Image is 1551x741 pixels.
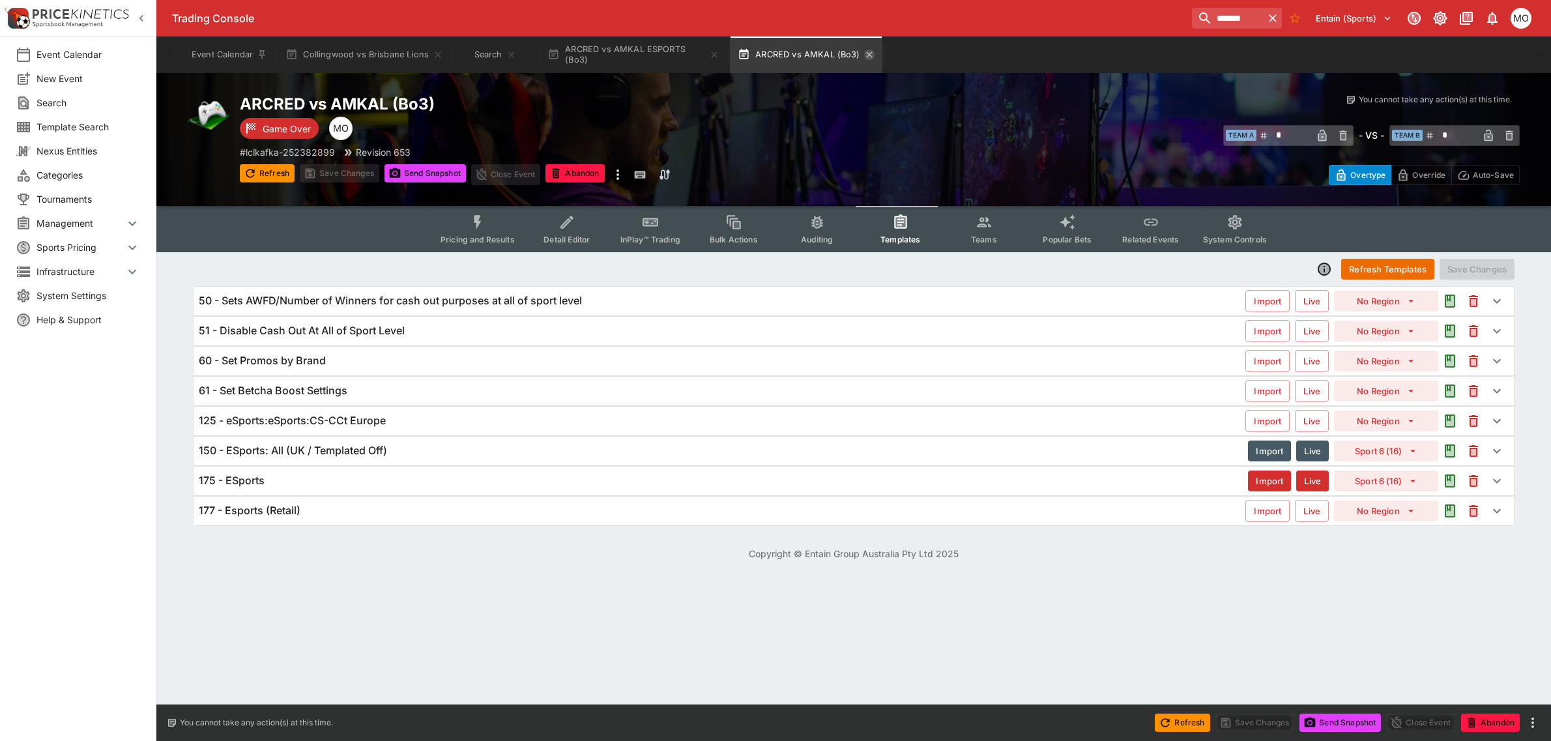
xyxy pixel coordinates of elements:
[1511,8,1531,29] div: Mark O'Loughlan
[240,145,335,159] p: Copy To Clipboard
[1295,350,1329,372] button: Live
[545,164,604,182] button: Abandon
[1299,714,1381,732] button: Send Snapshot
[180,717,333,729] p: You cannot take any action(s) at this time.
[1295,320,1329,342] button: Live
[33,9,129,19] img: PriceKinetics
[1295,410,1329,432] button: Live
[610,164,626,185] button: more
[199,444,387,458] h6: 150 - ESports: All (UK / Templated Off)
[356,145,411,159] p: Revision 653
[1203,235,1267,244] span: System Controls
[971,235,997,244] span: Teams
[1455,7,1478,30] button: Documentation
[1122,235,1179,244] span: Related Events
[454,36,537,73] button: Search
[1248,471,1291,491] button: Import
[1462,379,1485,403] button: This will delete the selected template. You will still need to Save Template changes to commit th...
[1192,8,1264,29] input: search
[33,22,103,27] img: Sportsbook Management
[199,504,300,517] h6: 177 - Esports (Retail)
[710,235,758,244] span: Bulk Actions
[36,72,140,85] span: New Event
[1412,168,1445,182] p: Override
[1438,499,1462,523] button: Audit the Template Change History
[1043,235,1092,244] span: Popular Bets
[36,168,140,182] span: Categories
[1245,500,1290,522] button: Import
[36,265,124,278] span: Infrastructure
[240,164,295,182] button: Refresh
[1462,439,1485,463] button: This will delete the selected template. You will still need to Save Template changes to commit th...
[4,5,30,31] img: PriceKinetics Logo
[1248,441,1291,461] button: Import
[1438,289,1462,313] button: Audit the Template Change History
[1438,319,1462,343] button: Audit the Template Change History
[156,547,1551,560] p: Copyright © Entain Group Australia Pty Ltd 2025
[1402,7,1426,30] button: Connected to PK
[172,12,1187,25] div: Trading Console
[1295,500,1329,522] button: Live
[278,36,451,73] button: Collingwood vs Brisbane Lions
[188,94,229,136] img: esports.png
[329,117,353,140] div: Mark O'Loughlan
[1226,130,1256,141] span: Team A
[1350,168,1385,182] p: Overtype
[1284,8,1305,29] button: No Bookmarks
[1438,409,1462,433] button: Audit the Template Change History
[36,192,140,206] span: Tournaments
[199,384,347,398] h6: 61 - Set Betcha Boost Settings
[1245,290,1290,312] button: Import
[1329,165,1520,185] div: Start From
[1296,471,1329,491] button: Live
[199,414,386,428] h6: 125 - eSports:eSports:CS-CCt Europe
[540,36,727,73] button: ARCRED vs AMKAL ESPORTS (Bo3)
[1359,128,1384,142] h6: - VS -
[36,240,124,254] span: Sports Pricing
[1438,469,1462,493] button: Audit the Template Change History
[36,120,140,134] span: Template Search
[801,235,833,244] span: Auditing
[1334,381,1438,401] button: No Region
[1461,715,1520,728] span: Mark an event as closed and abandoned.
[1481,7,1504,30] button: Notifications
[384,164,466,182] button: Send Snapshot
[1462,499,1485,523] button: This will delete the selected template. You will still need to Save Template changes to commit th...
[36,96,140,109] span: Search
[1462,319,1485,343] button: This will delete the selected template. You will still need to Save Template changes to commit th...
[184,36,275,73] button: Event Calendar
[1473,168,1514,182] p: Auto-Save
[1334,291,1438,312] button: No Region
[1438,349,1462,373] button: Audit the Template Change History
[880,235,920,244] span: Templates
[441,235,515,244] span: Pricing and Results
[620,235,680,244] span: InPlay™ Trading
[36,144,140,158] span: Nexus Entities
[1525,715,1541,731] button: more
[199,354,326,368] h6: 60 - Set Promos by Brand
[1334,351,1438,371] button: No Region
[263,122,311,136] p: Game Over
[1334,471,1438,491] button: Sport 6 (16)
[1438,379,1462,403] button: Audit the Template Change History
[36,313,140,327] span: Help & Support
[1359,94,1512,106] p: You cannot take any action(s) at this time.
[1296,441,1329,461] button: Live
[1334,411,1438,431] button: No Region
[1392,130,1423,141] span: Team B
[1438,439,1462,463] button: Audit the Template Change History
[1462,289,1485,313] button: This will delete the selected template. You will still need to Save Template changes to commit th...
[1295,290,1329,312] button: Live
[1461,714,1520,732] button: Abandon
[430,206,1277,252] div: Event type filters
[1391,165,1451,185] button: Override
[36,216,124,230] span: Management
[1245,350,1290,372] button: Import
[1329,165,1391,185] button: Overtype
[199,474,265,487] h6: 175 - ESports
[544,235,590,244] span: Detail Editor
[1334,501,1438,521] button: No Region
[1155,714,1210,732] button: Refresh
[199,324,405,338] h6: 51 - Disable Cash Out At All of Sport Level
[545,166,604,179] span: Mark an event as closed and abandoned.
